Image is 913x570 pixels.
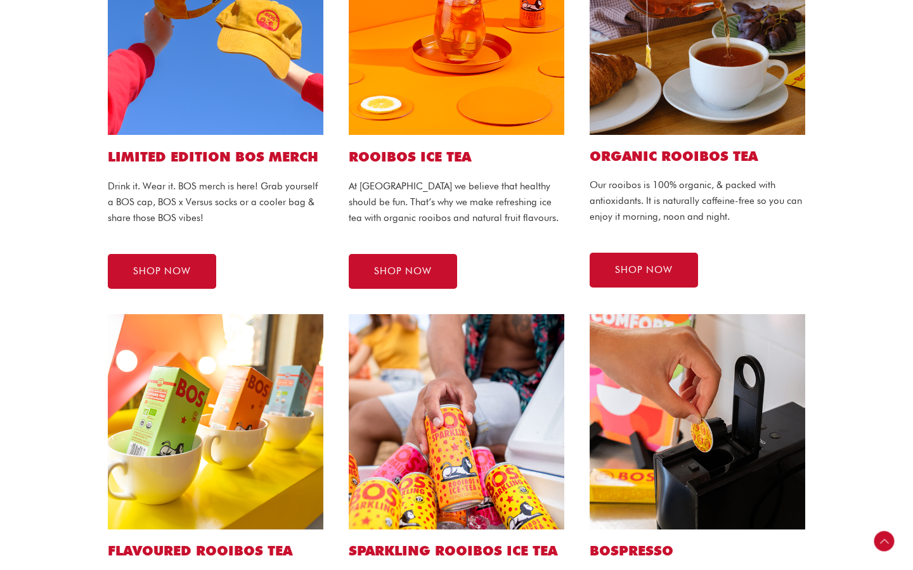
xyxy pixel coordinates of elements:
[615,265,673,275] span: SHOP NOW
[590,253,698,288] a: SHOP NOW
[590,148,805,165] h2: Organic ROOIBOS TEA
[108,542,323,559] h2: Flavoured ROOIBOS TEA
[108,148,323,166] h1: LIMITED EDITION BOS MERCH
[349,179,564,225] p: At [GEOGRAPHIC_DATA] we believe that healthy should be fun. That’s why we make refreshing ice tea...
[590,177,805,224] p: Our rooibos is 100% organic, & packed with antioxidants. It is naturally caffeine-free so you can...
[349,542,564,559] h2: SPARKLING ROOIBOS ICE TEA
[374,267,432,276] span: SHOP NOW
[108,254,216,289] a: SHOP NOW
[349,254,457,289] a: SHOP NOW
[590,542,805,559] h2: BOSPRESSO
[590,314,805,529] img: bospresso capsule website1
[349,148,564,166] h1: ROOIBOS ICE TEA
[108,179,323,225] p: Drink it. Wear it. BOS merch is here! Grab yourself a BOS cap, BOS x Versus socks or a cooler bag...
[133,267,191,276] span: SHOP NOW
